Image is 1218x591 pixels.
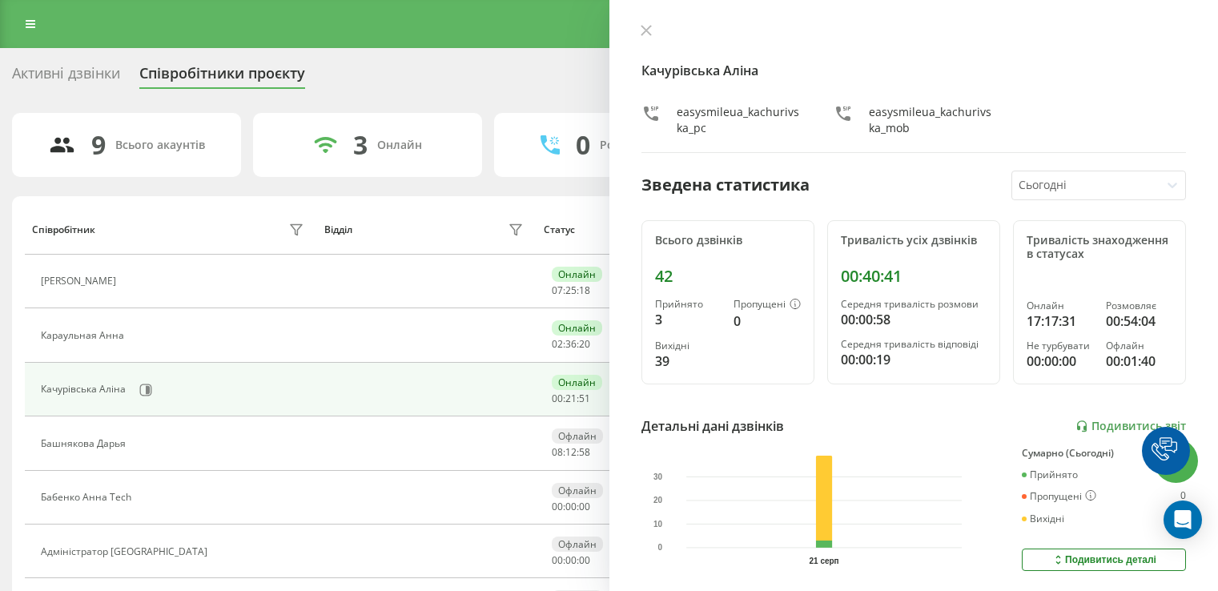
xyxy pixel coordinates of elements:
span: 02 [552,337,563,351]
div: 0 [734,312,801,331]
span: 25 [565,283,577,297]
div: 42 [655,267,801,286]
span: 00 [552,392,563,405]
div: 0 [576,130,590,160]
span: 12 [565,445,577,459]
text: 30 [653,472,663,481]
div: Середня тривалість розмови [841,299,987,310]
div: 0 [1180,490,1186,503]
div: : : [552,555,590,566]
text: 20 [653,497,663,505]
div: Не турбувати [1027,340,1093,352]
div: Тривалість усіх дзвінків [841,234,987,247]
div: Статус [544,224,575,235]
div: Офлайн [1106,340,1172,352]
div: 17:17:31 [1027,312,1093,331]
div: Онлайн [552,267,602,282]
span: 00 [579,553,590,567]
div: : : [552,339,590,350]
span: 00 [579,500,590,513]
div: : : [552,501,590,513]
span: 58 [579,445,590,459]
span: 00 [565,500,577,513]
div: 39 [655,352,721,371]
div: : : [552,447,590,458]
div: easysmileua_kachurivska_pc [677,104,802,136]
button: Подивитись деталі [1022,549,1186,571]
span: 51 [579,392,590,405]
div: Онлайн [1027,300,1093,312]
div: Зведена статистика [641,173,810,197]
div: Подивитись деталі [1051,553,1156,566]
span: 18 [579,283,590,297]
div: Сумарно (Сьогодні) [1022,448,1186,459]
div: Детальні дані дзвінків [641,416,784,436]
div: Вихідні [655,340,721,352]
text: 21 серп [809,557,838,565]
div: 00:00:19 [841,350,987,369]
div: Пропущені [734,299,801,312]
div: Башнякова Дарья [41,438,130,449]
text: 10 [653,520,663,529]
span: 08 [552,445,563,459]
div: Онлайн [552,375,602,390]
div: Тривалість знаходження в статусах [1027,234,1172,261]
h4: Качурівська Аліна [641,61,1187,80]
div: Вихідні [1022,513,1064,525]
div: 00:00:00 [1027,352,1093,371]
div: Прийнято [1022,469,1078,480]
div: easysmileua_kachurivska_mob [869,104,994,136]
div: Активні дзвінки [12,65,120,90]
span: 20 [579,337,590,351]
span: 21 [565,392,577,405]
span: 36 [565,337,577,351]
text: 0 [657,544,662,553]
div: 00:01:40 [1106,352,1172,371]
div: Онлайн [552,320,602,336]
div: : : [552,393,590,404]
div: Середня тривалість відповіді [841,339,987,350]
span: 07 [552,283,563,297]
div: Офлайн [552,537,603,552]
div: 00:40:41 [841,267,987,286]
div: Офлайн [552,483,603,498]
div: Пропущені [1022,490,1096,503]
div: Розмовляють [600,139,677,152]
div: Всього дзвінків [655,234,801,247]
div: 00:54:04 [1106,312,1172,331]
div: Open Intercom Messenger [1164,501,1202,539]
div: [PERSON_NAME] [41,275,120,287]
a: Подивитись звіт [1075,420,1186,433]
div: 3 [353,130,368,160]
span: 00 [552,500,563,513]
div: Онлайн [377,139,422,152]
div: Офлайн [552,428,603,444]
div: 00:00:58 [841,310,987,329]
div: Співробітник [32,224,95,235]
div: Відділ [324,224,352,235]
div: Караульная Анна [41,330,128,341]
div: Бабенко Анна Tech [41,492,135,503]
span: 00 [565,553,577,567]
div: Прийнято [655,299,721,310]
div: 9 [91,130,106,160]
div: Качурівська Аліна [41,384,130,395]
div: Адміністратор [GEOGRAPHIC_DATA] [41,546,211,557]
div: Співробітники проєкту [139,65,305,90]
div: 3 [655,310,721,329]
div: Всього акаунтів [115,139,205,152]
div: Розмовляє [1106,300,1172,312]
span: 00 [552,553,563,567]
div: : : [552,285,590,296]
